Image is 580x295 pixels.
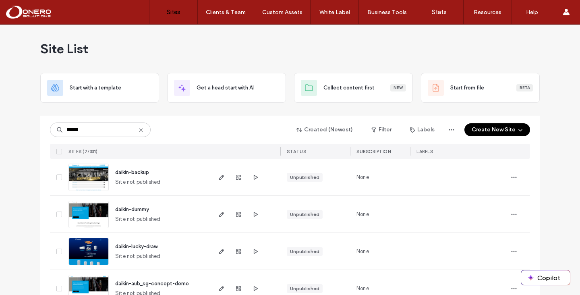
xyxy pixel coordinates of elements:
[68,149,98,154] span: SITES (7/331)
[290,174,319,181] div: Unpublished
[294,73,413,103] div: Collect content firstNew
[363,123,400,136] button: Filter
[197,84,254,92] span: Get a head start with AI
[40,41,88,57] span: Site List
[262,9,302,16] label: Custom Assets
[167,73,286,103] div: Get a head start with AI
[323,84,375,92] span: Collect content first
[115,206,149,212] a: daikin-dummy
[40,73,159,103] div: Start with a template
[115,280,189,287] a: daikin-aub_sg-concept-demo
[290,211,319,218] div: Unpublished
[450,84,484,92] span: Start from file
[290,123,360,136] button: Created (Newest)
[421,73,540,103] div: Start from fileBeta
[290,285,319,292] div: Unpublished
[356,247,369,256] span: None
[115,243,157,249] a: daikin-lucky-draw
[70,84,121,92] span: Start with a template
[356,173,369,181] span: None
[319,9,350,16] label: White Label
[464,123,530,136] button: Create New Site
[367,9,407,16] label: Business Tools
[290,248,319,255] div: Unpublished
[416,149,433,154] span: LABELS
[474,9,501,16] label: Resources
[115,215,161,223] span: Site not published
[287,149,306,154] span: STATUS
[403,123,442,136] button: Labels
[521,270,570,285] button: Copilot
[115,252,161,260] span: Site not published
[167,8,180,16] label: Sites
[390,84,406,91] div: New
[115,178,161,186] span: Site not published
[526,9,538,16] label: Help
[516,84,533,91] div: Beta
[356,210,369,218] span: None
[115,169,149,175] a: daikin-backup
[356,285,369,293] span: None
[356,149,391,154] span: SUBSCRIPTION
[206,9,246,16] label: Clients & Team
[432,8,447,16] label: Stats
